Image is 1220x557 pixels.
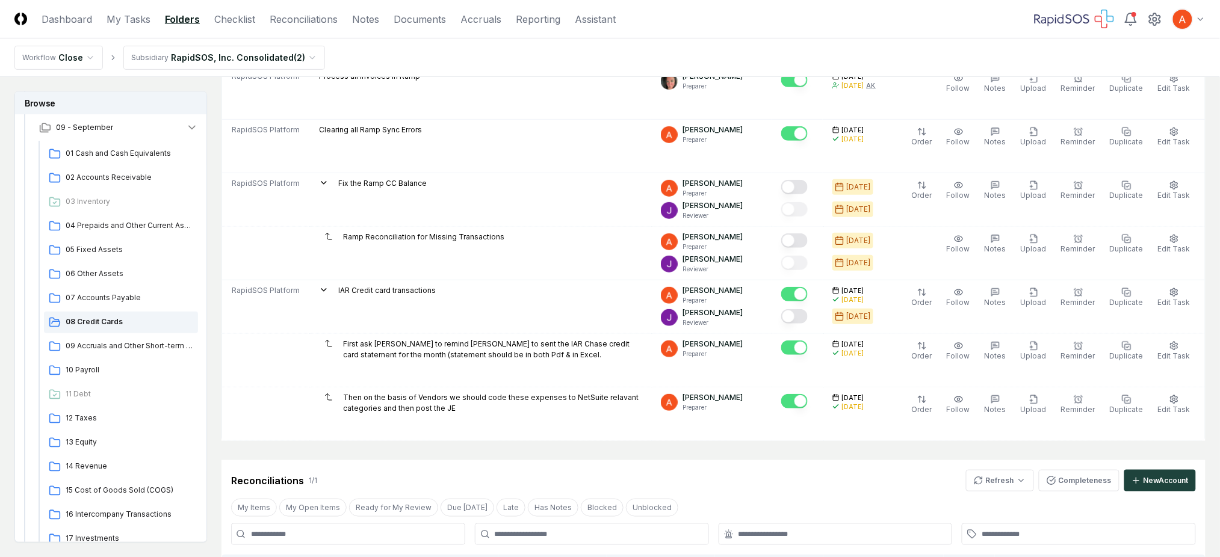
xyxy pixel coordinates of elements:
[1059,71,1098,96] button: Reminder
[343,232,504,242] p: Ramp Reconciliation for Missing Transactions
[44,215,198,237] a: 04 Prepaids and Other Current Assets
[1021,137,1047,146] span: Upload
[982,71,1009,96] button: Notes
[1110,84,1144,93] span: Duplicate
[912,405,932,414] span: Order
[944,232,973,257] button: Follow
[781,126,808,141] button: Mark complete
[1156,285,1193,310] button: Edit Task
[842,349,864,358] div: [DATE]
[309,475,317,486] div: 1 / 1
[985,244,1006,253] span: Notes
[44,360,198,381] a: 10 Payroll
[1021,405,1047,414] span: Upload
[1059,232,1098,257] button: Reminder
[683,125,743,135] p: [PERSON_NAME]
[909,178,935,203] button: Order
[683,296,743,305] p: Preparer
[661,126,678,143] img: ACg8ocK3mdmu6YYpaRl40uhUUGu9oxSxFSb1vbjsnEih2JuwAH1PGA=s96-c
[683,178,743,189] p: [PERSON_NAME]
[1158,244,1191,253] span: Edit Task
[581,499,624,517] button: Blocked
[44,239,198,261] a: 05 Fixed Assets
[842,135,864,144] div: [DATE]
[1107,392,1146,417] button: Duplicate
[661,287,678,304] img: ACg8ocK3mdmu6YYpaRl40uhUUGu9oxSxFSb1vbjsnEih2JuwAH1PGA=s96-c
[349,499,438,517] button: Ready for My Review
[842,295,864,304] div: [DATE]
[231,473,304,488] div: Reconciliations
[661,233,678,250] img: ACg8ocK3mdmu6YYpaRl40uhUUGu9oxSxFSb1vbjsnEih2JuwAH1PGA=s96-c
[985,298,1006,307] span: Notes
[1061,84,1095,93] span: Reminder
[944,178,973,203] button: Follow
[56,122,113,133] span: 09 - September
[394,12,446,26] a: Documents
[982,125,1009,150] button: Notes
[44,408,198,429] a: 12 Taxes
[232,178,300,189] span: RapidSOS Platform
[781,256,808,270] button: Mark complete
[66,172,193,183] span: 02 Accounts Receivable
[441,499,494,517] button: Due Today
[982,178,1009,203] button: Notes
[842,340,864,349] span: [DATE]
[966,470,1034,491] button: Refresh
[683,82,743,91] p: Preparer
[909,339,935,364] button: Order
[516,12,560,26] a: Reporting
[985,405,1006,414] span: Notes
[1035,10,1114,29] img: RapidSOS logo
[944,125,973,150] button: Follow
[66,148,193,159] span: 01 Cash and Cash Equivalents
[842,402,864,411] div: [DATE]
[1173,10,1192,29] img: ACg8ocK3mdmu6YYpaRl40uhUUGu9oxSxFSb1vbjsnEih2JuwAH1PGA=s96-c
[165,12,200,26] a: Folders
[985,137,1006,146] span: Notes
[14,46,325,70] nav: breadcrumb
[66,365,193,375] span: 10 Payroll
[847,311,871,322] div: [DATE]
[131,52,169,63] div: Subsidiary
[781,287,808,301] button: Mark complete
[66,292,193,303] span: 07 Accounts Payable
[1018,285,1049,310] button: Upload
[1144,475,1189,486] div: New Account
[1107,232,1146,257] button: Duplicate
[1018,178,1049,203] button: Upload
[982,232,1009,257] button: Notes
[982,392,1009,417] button: Notes
[497,499,525,517] button: Late
[909,392,935,417] button: Order
[1158,191,1191,200] span: Edit Task
[661,180,678,197] img: ACg8ocK3mdmu6YYpaRl40uhUUGu9oxSxFSb1vbjsnEih2JuwAH1PGA=s96-c
[66,437,193,448] span: 13 Equity
[683,211,743,220] p: Reviewer
[66,340,193,351] span: 09 Accruals and Other Short-term Liabilities
[1018,71,1049,96] button: Upload
[231,499,277,517] button: My Items
[683,254,743,265] p: [PERSON_NAME]
[1018,392,1049,417] button: Upload
[683,318,743,327] p: Reviewer
[847,204,871,215] div: [DATE]
[781,180,808,194] button: Mark complete
[1061,298,1095,307] span: Reminder
[1059,285,1098,310] button: Reminder
[1156,178,1193,203] button: Edit Task
[214,12,255,26] a: Checklist
[947,137,970,146] span: Follow
[1158,137,1191,146] span: Edit Task
[22,52,56,63] div: Workflow
[947,351,970,360] span: Follow
[909,125,935,150] button: Order
[44,288,198,309] a: 07 Accounts Payable
[528,499,578,517] button: Has Notes
[867,81,876,90] div: AK
[985,351,1006,360] span: Notes
[66,220,193,231] span: 04 Prepaids and Other Current Assets
[683,392,743,403] p: [PERSON_NAME]
[985,191,1006,200] span: Notes
[42,12,92,26] a: Dashboard
[1059,178,1098,203] button: Reminder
